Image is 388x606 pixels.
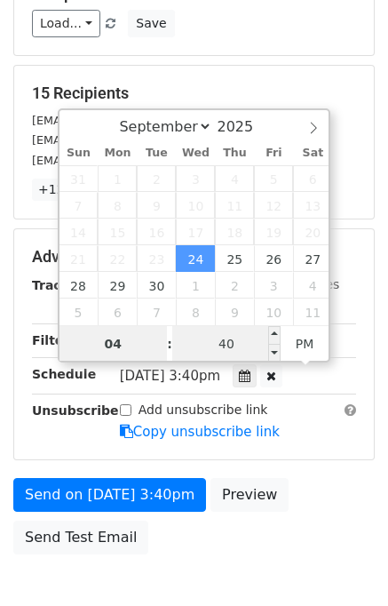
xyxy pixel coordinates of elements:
[176,272,215,299] span: October 1, 2025
[32,179,107,201] a: +12 more
[32,84,356,103] h5: 15 Recipients
[215,272,254,299] span: October 2, 2025
[137,165,176,192] span: September 2, 2025
[254,165,293,192] span: September 5, 2025
[137,192,176,219] span: September 9, 2025
[215,192,254,219] span: September 11, 2025
[59,148,99,159] span: Sun
[32,10,100,37] a: Load...
[176,245,215,272] span: September 24, 2025
[176,219,215,245] span: September 17, 2025
[137,148,176,159] span: Tue
[293,272,332,299] span: October 4, 2025
[59,326,168,362] input: Hour
[215,165,254,192] span: September 4, 2025
[293,245,332,272] span: September 27, 2025
[32,278,91,292] strong: Tracking
[98,219,137,245] span: September 15, 2025
[137,245,176,272] span: September 23, 2025
[128,10,174,37] button: Save
[281,326,329,362] span: Click to toggle
[32,133,230,147] small: [EMAIL_ADDRESS][DOMAIN_NAME]
[32,154,230,167] small: [EMAIL_ADDRESS][DOMAIN_NAME]
[59,165,99,192] span: August 31, 2025
[293,299,332,325] span: October 11, 2025
[98,165,137,192] span: September 1, 2025
[215,245,254,272] span: September 25, 2025
[254,192,293,219] span: September 12, 2025
[215,299,254,325] span: October 9, 2025
[299,521,388,606] iframe: Chat Widget
[254,148,293,159] span: Fri
[293,148,332,159] span: Sat
[293,192,332,219] span: September 13, 2025
[120,368,220,384] span: [DATE] 3:40pm
[98,148,137,159] span: Mon
[293,219,332,245] span: September 20, 2025
[254,272,293,299] span: October 3, 2025
[254,245,293,272] span: September 26, 2025
[32,114,230,127] small: [EMAIL_ADDRESS][DOMAIN_NAME]
[59,245,99,272] span: September 21, 2025
[98,299,137,325] span: October 6, 2025
[120,424,280,440] a: Copy unsubscribe link
[210,478,289,512] a: Preview
[98,192,137,219] span: September 8, 2025
[176,192,215,219] span: September 10, 2025
[254,219,293,245] span: September 19, 2025
[167,326,172,362] span: :
[32,367,96,381] strong: Schedule
[59,272,99,299] span: September 28, 2025
[137,299,176,325] span: October 7, 2025
[215,219,254,245] span: September 18, 2025
[139,401,268,419] label: Add unsubscribe link
[59,192,99,219] span: September 7, 2025
[137,219,176,245] span: September 16, 2025
[176,299,215,325] span: October 8, 2025
[254,299,293,325] span: October 10, 2025
[293,165,332,192] span: September 6, 2025
[13,521,148,554] a: Send Test Email
[13,478,206,512] a: Send on [DATE] 3:40pm
[98,245,137,272] span: September 22, 2025
[32,333,77,347] strong: Filters
[212,118,276,135] input: Year
[176,165,215,192] span: September 3, 2025
[59,219,99,245] span: September 14, 2025
[98,272,137,299] span: September 29, 2025
[215,148,254,159] span: Thu
[172,326,281,362] input: Minute
[32,247,356,267] h5: Advanced
[176,148,215,159] span: Wed
[137,272,176,299] span: September 30, 2025
[59,299,99,325] span: October 5, 2025
[32,403,119,418] strong: Unsubscribe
